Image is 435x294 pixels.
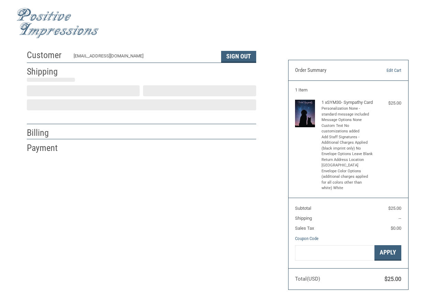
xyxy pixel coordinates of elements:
span: Sales Tax [295,226,314,231]
img: Positive Impressions [17,8,99,39]
span: Subtotal [295,206,311,211]
button: Apply [374,245,401,261]
li: Add Staff Signatures - Additional Charges Applied (black imprint only) No [322,134,373,152]
li: Custom Text No customizations added [322,123,373,134]
div: [EMAIL_ADDRESS][DOMAIN_NAME] [74,53,214,63]
h2: Billing [27,127,67,139]
span: $0.00 [391,226,401,231]
span: $25.00 [384,276,401,282]
button: Sign Out [221,51,256,63]
li: Envelope Color Options (additional charges applied for all colors other than white) White [322,168,373,191]
span: Total (USD) [295,276,320,282]
span: Shipping [295,216,312,221]
h2: Payment [27,142,67,154]
span: $25.00 [388,206,401,211]
input: Gift Certificate or Coupon Code [295,245,374,261]
h2: Shipping [27,66,67,77]
h4: 1 x SYM30- Sympathy Card [322,100,373,105]
h3: 1 Item [295,87,401,93]
li: Personalization None - standard message included [322,106,373,117]
h3: Order Summary [295,67,367,74]
div: $25.00 [375,100,401,107]
a: Edit Cart [367,67,401,74]
span: -- [399,216,401,221]
li: Envelope Options Leave Blank [322,151,373,157]
a: Coupon Code [295,236,318,241]
li: Message Options None [322,117,373,123]
h2: Customer [27,50,67,61]
li: Return Address Location [GEOGRAPHIC_DATA] [322,157,373,168]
